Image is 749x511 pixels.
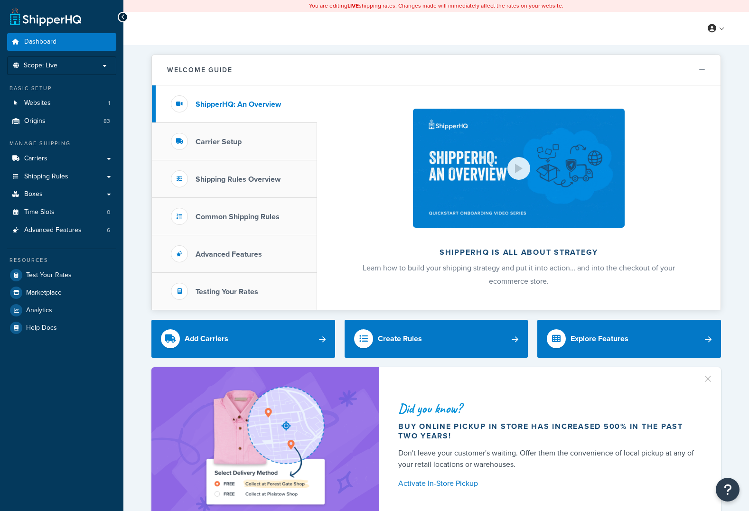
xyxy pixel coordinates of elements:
span: Websites [24,99,51,107]
button: Open Resource Center [716,478,740,502]
a: Origins83 [7,112,116,130]
div: Did you know? [398,402,698,415]
span: Learn how to build your shipping strategy and put it into action… and into the checkout of your e... [363,262,675,287]
li: Websites [7,94,116,112]
h3: Common Shipping Rules [196,213,280,221]
span: Advanced Features [24,226,82,234]
a: Add Carriers [151,320,335,358]
img: ShipperHQ is all about strategy [413,109,625,228]
div: Explore Features [571,332,628,345]
a: Help Docs [7,319,116,336]
h2: ShipperHQ is all about strategy [342,248,695,257]
a: Marketplace [7,284,116,301]
a: Analytics [7,302,116,319]
span: 6 [107,226,110,234]
a: Websites1 [7,94,116,112]
div: Resources [7,256,116,264]
a: Explore Features [537,320,721,358]
li: Advanced Features [7,222,116,239]
a: Carriers [7,150,116,167]
span: Dashboard [24,38,56,46]
span: Test Your Rates [26,271,72,279]
div: Don't leave your customer's waiting. Offer them the convenience of local pickup at any of your re... [398,447,698,470]
span: 0 [107,208,110,216]
span: 83 [103,117,110,125]
h3: Testing Your Rates [196,288,258,296]
a: Time Slots0 [7,204,116,221]
a: Advanced Features6 [7,222,116,239]
b: LIVE [347,1,359,10]
img: ad-shirt-map-b0359fc47e01cab431d101c4b569394f6a03f54285957d908178d52f29eb9668.png [179,381,351,511]
span: Boxes [24,190,43,198]
h3: Shipping Rules Overview [196,175,281,184]
a: Dashboard [7,33,116,51]
a: Boxes [7,186,116,203]
span: Scope: Live [24,62,57,70]
div: Manage Shipping [7,139,116,148]
span: 1 [108,99,110,107]
h2: Welcome Guide [167,66,233,74]
li: Origins [7,112,116,130]
span: Marketplace [26,289,62,297]
a: Shipping Rules [7,168,116,186]
a: Create Rules [345,320,528,358]
span: Shipping Rules [24,173,68,181]
span: Analytics [26,307,52,315]
h3: Carrier Setup [196,138,242,146]
a: Test Your Rates [7,267,116,284]
span: Origins [24,117,46,125]
h3: ShipperHQ: An Overview [196,100,281,109]
h3: Advanced Features [196,250,262,259]
div: Buy online pickup in store has increased 500% in the past two years! [398,422,698,441]
span: Help Docs [26,324,57,332]
div: Basic Setup [7,84,116,93]
div: Add Carriers [185,332,228,345]
button: Welcome Guide [152,55,721,85]
a: Activate In-Store Pickup [398,477,698,490]
span: Carriers [24,155,47,163]
li: Time Slots [7,204,116,221]
div: Create Rules [378,332,422,345]
span: Time Slots [24,208,55,216]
